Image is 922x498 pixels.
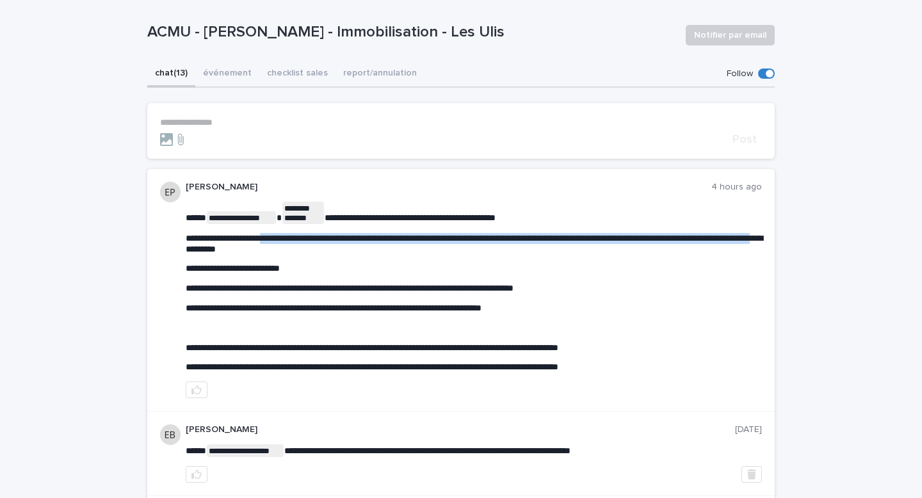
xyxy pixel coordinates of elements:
button: Post [727,134,762,145]
button: Delete post [741,466,762,483]
span: Post [732,134,757,145]
button: événement [195,61,259,88]
button: like this post [186,466,207,483]
button: checklist sales [259,61,336,88]
button: chat (13) [147,61,195,88]
button: like this post [186,382,207,398]
button: Notifier par email [686,25,775,45]
button: report/annulation [336,61,425,88]
p: [DATE] [735,424,762,435]
p: [PERSON_NAME] [186,424,735,435]
p: [PERSON_NAME] [186,182,711,193]
p: ACMU - [PERSON_NAME] - Immobilisation - Les Ulis [147,23,675,42]
p: Follow [727,68,753,79]
p: 4 hours ago [711,182,762,193]
span: Notifier par email [694,29,766,42]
